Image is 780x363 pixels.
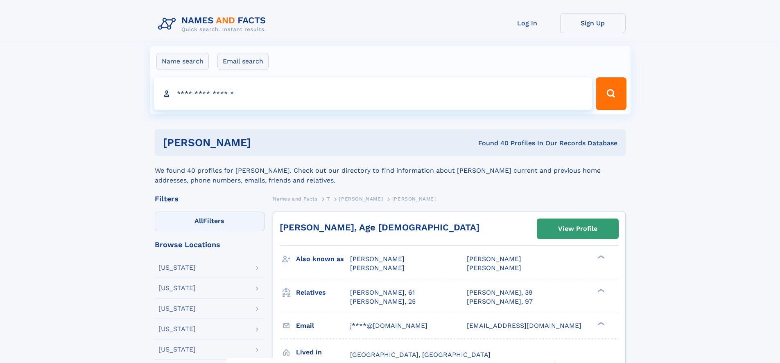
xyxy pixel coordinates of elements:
div: Filters [155,195,265,203]
div: [US_STATE] [158,326,196,332]
a: T [327,194,330,204]
div: [US_STATE] [158,285,196,291]
a: Sign Up [560,13,626,33]
a: Names and Facts [273,194,318,204]
div: [US_STATE] [158,305,196,312]
h1: [PERSON_NAME] [163,138,365,148]
button: Search Button [596,77,626,110]
span: All [194,217,203,225]
div: We found 40 profiles for [PERSON_NAME]. Check out our directory to find information about [PERSON... [155,156,626,185]
a: [PERSON_NAME], Age [DEMOGRAPHIC_DATA] [280,222,479,232]
span: T [327,196,330,202]
label: Email search [217,53,269,70]
a: [PERSON_NAME], 61 [350,288,415,297]
div: View Profile [558,219,597,238]
label: Filters [155,212,265,231]
input: search input [154,77,592,110]
a: [PERSON_NAME], 97 [467,297,533,306]
h3: Also known as [296,252,350,266]
h3: Lived in [296,345,350,359]
div: Browse Locations [155,241,265,248]
h3: Email [296,319,350,333]
span: [PERSON_NAME] [467,264,521,272]
a: View Profile [537,219,618,239]
a: [PERSON_NAME], 25 [350,297,416,306]
img: Logo Names and Facts [155,13,273,35]
div: [US_STATE] [158,264,196,271]
span: [GEOGRAPHIC_DATA], [GEOGRAPHIC_DATA] [350,351,491,358]
span: [EMAIL_ADDRESS][DOMAIN_NAME] [467,322,581,329]
div: [US_STATE] [158,346,196,353]
span: [PERSON_NAME] [467,255,521,263]
label: Name search [156,53,209,70]
div: ❯ [595,288,605,293]
span: [PERSON_NAME] [392,196,436,202]
span: [PERSON_NAME] [350,264,405,272]
div: ❯ [595,321,605,326]
div: Found 40 Profiles In Our Records Database [364,139,617,148]
a: Log In [495,13,560,33]
span: [PERSON_NAME] [339,196,383,202]
h3: Relatives [296,286,350,300]
a: [PERSON_NAME] [339,194,383,204]
a: [PERSON_NAME], 39 [467,288,533,297]
div: ❯ [595,255,605,260]
span: [PERSON_NAME] [350,255,405,263]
